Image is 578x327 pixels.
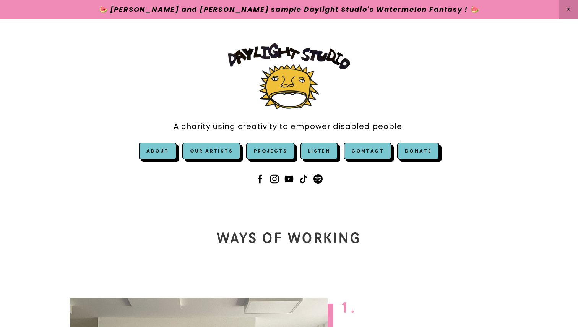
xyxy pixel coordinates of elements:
[174,118,404,135] a: A charity using creativity to empower disabled people.
[182,143,240,159] a: Our Artists
[246,143,295,159] a: Projects
[397,143,439,159] a: Donate
[25,229,553,246] h1: WAYs OF WORKING
[344,143,391,159] a: Contact
[228,43,350,109] img: Daylight Studio
[308,148,330,154] a: Listen
[341,298,508,316] h1: 1.
[146,148,169,154] a: About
